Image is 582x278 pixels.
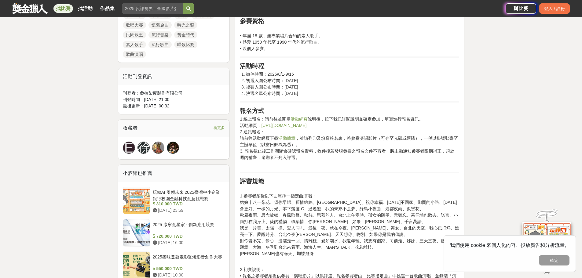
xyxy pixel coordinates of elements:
div: 刊登者： 參拾柒度製作有限公司 [123,90,225,96]
a: 歌曲演唱 [123,51,146,58]
div: 720,000 TWD [153,233,222,240]
a: 辦比賽 [506,3,536,14]
input: 2025 反詐視界—全國影片競賽 [122,3,183,14]
a: 時光之聲 [174,21,197,29]
a: E [123,142,135,154]
a: 找活動 [75,4,95,13]
div: 玩轉AI 引領未來 2025臺灣中小企業銀行校園金融科技創意挑戰賽 [153,189,222,201]
li: 複賽入圍公布時間：[DATE] [246,84,459,90]
li: 初選入圍公布時間：[DATE] [246,78,459,84]
strong: 報名方式 [240,107,264,114]
p: • 年滿 18 歲，無專業唱片合約的素人歌手。 • 熱愛 1950 年代至 1990 年代的流行歌曲。 • 以個人參賽。 [240,26,459,52]
a: 活動簡章 [278,136,295,141]
a: 作品集 [97,4,117,13]
div: 小酒館也推薦 [118,165,230,182]
img: d2146d9a-e6f6-4337-9592-8cefde37ba6b.png [522,218,571,259]
div: 2025麥味登微電影暨短影音創作大賽 [153,254,222,265]
strong: 參賽資格 [240,18,264,24]
a: 黃金時代 [174,31,197,38]
a: 懷舊金曲 [148,21,172,29]
a: 民間歌王 [123,31,146,38]
p: 1.參賽者須從以下曲庫擇一指定曲演唱： 姑娘十八一朵花、望你早歸、舊情綿綿、[GEOGRAPHIC_DATA]、祝你幸福、[DATE]不回家、鄉間的小路、[DATE]會更好、一樣的月光、零下幾度... [240,186,459,263]
a: 找比賽 [53,4,73,13]
span: 看更多 [214,125,225,131]
span: 收藏者 [123,125,137,131]
strong: 評審規範 [240,178,264,185]
div: 刊登時間： [DATE] 21:00 [123,96,225,103]
li: 徵件時間：2025/8/1-9/15 [246,71,459,78]
div: [DATE] 16:00 [153,240,222,246]
img: Avatar [167,142,179,153]
div: 2025 康寧創星家 - 創新應用競賽 [153,222,222,233]
a: 流行音樂 [148,31,172,38]
a: 玩轉AI 引領未來 2025臺灣中小企業銀行校園金融科技創意挑戰賽 310,000 TWD [DATE] 23:59 [123,187,225,214]
a: 2025 康寧創星家 - 創新應用競賽 720,000 TWD [DATE] 16:00 [123,219,225,247]
div: 活動刊登資訊 [118,68,230,85]
div: 最後更新： [DATE] 00:32 [123,103,225,109]
a: 活動網頁 [291,117,308,121]
strong: 活動時程 [240,63,264,69]
a: 流行歌曲 [148,41,172,48]
div: [DATE] 23:59 [153,207,222,214]
a: 徐 [137,142,150,154]
div: 310,000 TWD [153,201,222,207]
a: [URL][DOMAIN_NAME] [261,123,306,128]
div: 登入 / 註冊 [539,3,570,14]
div: 550,000 TWD [153,265,222,272]
a: 唱歌比賽 [174,41,197,48]
a: 歌唱大賽 [123,21,146,29]
img: Avatar [152,142,164,153]
a: 素人歌手 [123,41,146,48]
li: 決選名單公布時間：[DATE] [246,90,459,97]
p: 1.線上報名：請前往並閱畢 說明後，按下我已詳閱說明並確定參加，填寫進行報名資訊。 活動網頁： 2.通訊報名： 請前往活動網頁下載 ，並請列印及填寫報名表，將參賽演唱影片（可存至光碟或硬碟），一... [240,116,459,167]
button: 確定 [539,255,569,265]
span: 我們使用 cookie 來個人化內容、投放廣告和分析流量。 [450,243,569,248]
